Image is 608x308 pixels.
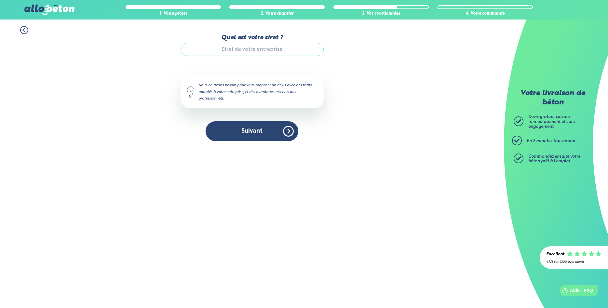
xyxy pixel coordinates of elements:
[550,283,601,301] iframe: Help widget launcher
[181,34,324,41] label: Quel est votre siret ?
[24,5,74,15] img: allobéton
[181,75,324,108] div: Nous en avons besoin pour vous proposer un devis avec des tarifs adaptés à votre entreprise, et d...
[438,11,533,16] div: 4. Votre commande
[229,11,325,16] div: 2. Votre chantier
[333,11,429,16] div: 3. Vos coordonnées
[206,121,298,141] button: Suivant
[181,43,324,56] input: Siret de votre entreprise
[126,11,221,16] div: 1. Votre projet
